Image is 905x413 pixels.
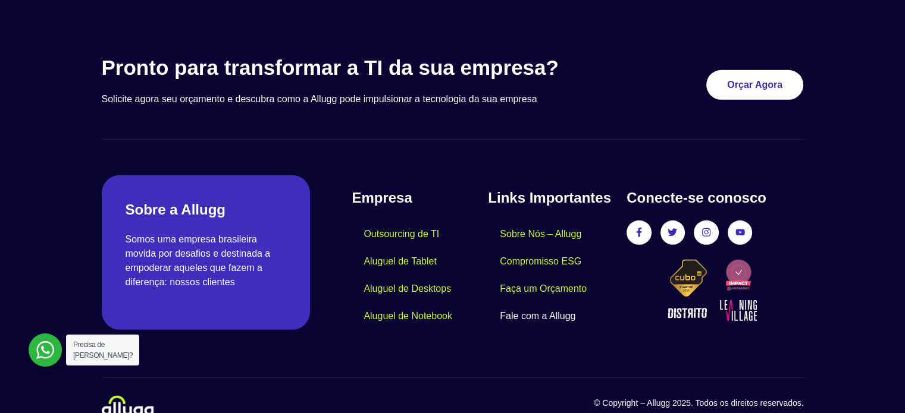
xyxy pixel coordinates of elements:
a: Faça um Orçamento [488,275,599,302]
nav: Menu [488,220,615,330]
h3: Pronto para transformar a TI da sua empresa? [102,55,614,80]
p: Solicite agora seu orçamento e descubra como a Allugg pode impulsionar a tecnologia da sua empresa [102,92,614,106]
a: Sobre Nós – Allugg [488,220,593,248]
a: Orçar Agora [706,70,803,100]
a: Aluguel de Tablet [352,248,448,275]
p: Somos uma empresa brasileira movida por desafios e destinada a empoderar aqueles que fazem a dife... [126,232,287,289]
a: Fale com a Allugg [488,302,587,330]
a: Compromisso ESG [488,248,593,275]
h4: Links Importantes [488,187,615,209]
a: Aluguel de Notebook [352,302,464,330]
nav: Menu [352,220,488,330]
span: Precisa de [PERSON_NAME]? [73,341,133,360]
h4: Empresa [352,187,488,209]
a: Outsourcing de TI [352,220,451,248]
h2: Sobre a Allugg [126,199,287,220]
h4: Conecte-se conosco [627,187,803,209]
p: © Copyright – Allugg 2025. Todos os direitos reservados. [453,397,804,409]
span: Orçar Agora [727,80,782,90]
iframe: Chat Widget [691,261,905,413]
a: Aluguel de Desktops [352,275,463,302]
